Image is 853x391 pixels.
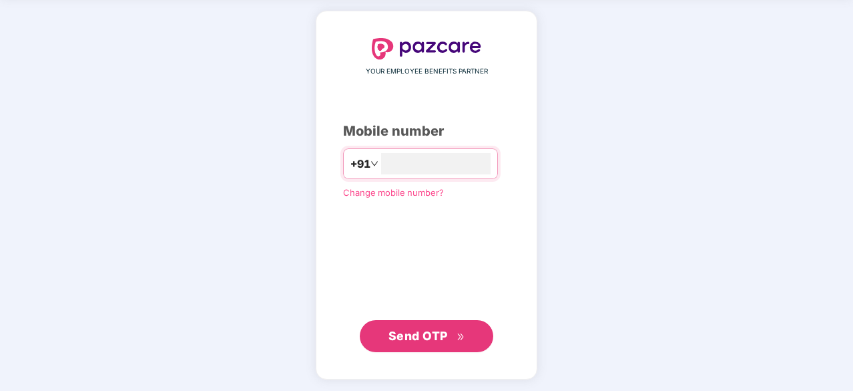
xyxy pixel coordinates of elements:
[388,329,448,343] span: Send OTP
[343,187,444,198] a: Change mobile number?
[343,121,510,142] div: Mobile number
[366,66,488,77] span: YOUR EMPLOYEE BENEFITS PARTNER
[360,320,493,352] button: Send OTPdouble-right
[457,333,465,342] span: double-right
[350,156,370,172] span: +91
[370,160,378,168] span: down
[372,38,481,59] img: logo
